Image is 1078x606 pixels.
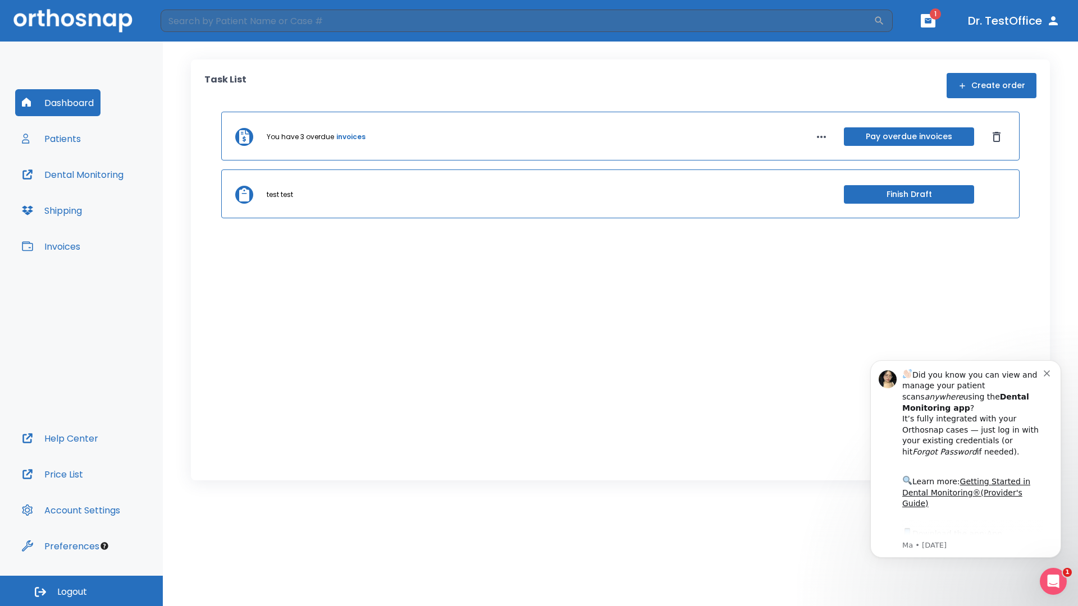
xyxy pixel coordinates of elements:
[15,233,87,260] button: Invoices
[988,128,1006,146] button: Dismiss
[15,461,90,488] button: Price List
[947,73,1036,98] button: Create order
[99,541,109,551] div: Tooltip anchor
[1040,568,1067,595] iframe: Intercom live chat
[15,425,105,452] button: Help Center
[336,132,366,142] a: invoices
[15,532,106,559] button: Preferences
[204,73,246,98] p: Task List
[853,343,1078,576] iframe: Intercom notifications message
[190,24,199,33] button: Dismiss notification
[844,127,974,146] button: Pay overdue invoices
[13,9,133,32] img: Orthosnap
[49,183,190,240] div: Download the app: | ​ Let us know if you need help getting started!
[49,197,190,207] p: Message from Ma, sent 3w ago
[57,586,87,598] span: Logout
[844,185,974,204] button: Finish Draft
[15,125,88,152] button: Patients
[267,132,334,142] p: You have 3 overdue
[15,161,130,188] button: Dental Monitoring
[15,497,127,524] button: Account Settings
[963,11,1065,31] button: Dr. TestOffice
[15,89,101,116] button: Dashboard
[161,10,874,32] input: Search by Patient Name or Case #
[267,190,293,200] p: test test
[930,8,941,20] span: 1
[1063,568,1072,577] span: 1
[15,197,89,224] button: Shipping
[49,186,149,206] a: App Store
